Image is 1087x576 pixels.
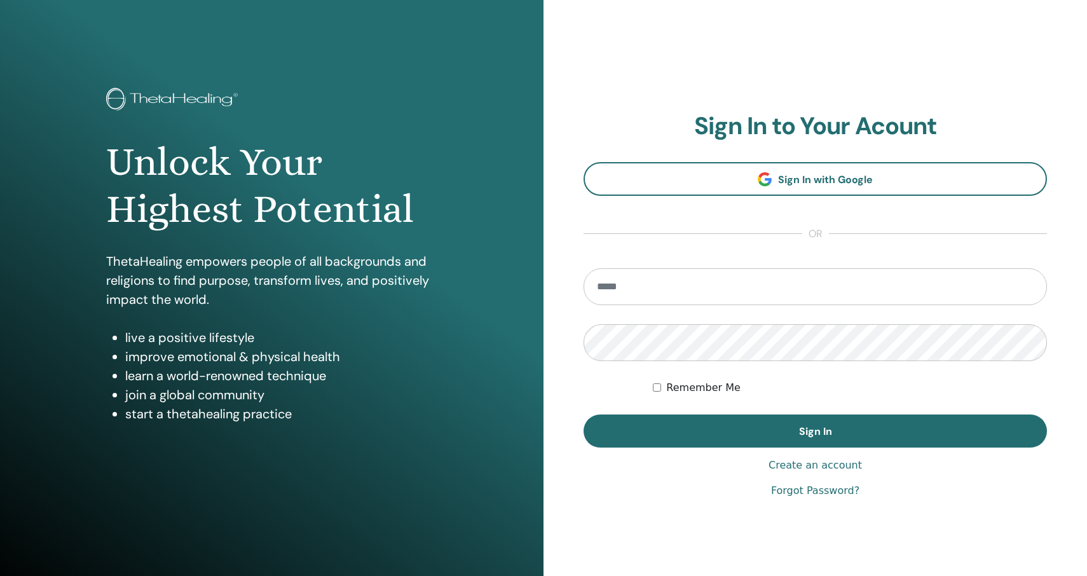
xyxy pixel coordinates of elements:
[584,415,1047,448] button: Sign In
[802,226,829,242] span: or
[125,385,437,404] li: join a global community
[106,139,437,233] h1: Unlock Your Highest Potential
[106,252,437,309] p: ThetaHealing empowers people of all backgrounds and religions to find purpose, transform lives, a...
[125,347,437,366] li: improve emotional & physical health
[771,483,859,498] a: Forgot Password?
[584,112,1047,141] h2: Sign In to Your Acount
[799,425,832,438] span: Sign In
[653,380,1047,395] div: Keep me authenticated indefinitely or until I manually logout
[125,328,437,347] li: live a positive lifestyle
[769,458,862,473] a: Create an account
[125,366,437,385] li: learn a world-renowned technique
[125,404,437,423] li: start a thetahealing practice
[778,173,873,186] span: Sign In with Google
[584,162,1047,196] a: Sign In with Google
[666,380,741,395] label: Remember Me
